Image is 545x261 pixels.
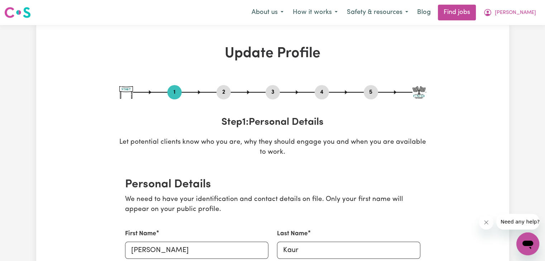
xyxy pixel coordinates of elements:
button: Go to step 5 [364,88,378,97]
span: Need any help? [4,5,43,11]
button: Go to step 4 [315,88,329,97]
img: Careseekers logo [4,6,31,19]
button: Go to step 3 [266,88,280,97]
button: My Account [479,5,541,20]
span: [PERSON_NAME] [495,9,536,17]
a: Blog [413,5,435,20]
a: Find jobs [438,5,476,20]
p: We need to have your identification and contact details on file. Only your first name will appear... [125,194,420,215]
button: Safety & resources [342,5,413,20]
h3: Step 1 : Personal Details [119,117,426,129]
label: First Name [125,229,156,238]
label: Last Name [277,229,308,238]
button: How it works [288,5,342,20]
button: Go to step 1 [167,88,182,97]
iframe: Button to launch messaging window [516,232,539,255]
p: Let potential clients know who you are, why they should engage you and when you are available to ... [119,137,426,158]
h2: Personal Details [125,178,420,191]
iframe: Close message [479,215,493,230]
iframe: Message from company [496,214,539,230]
button: About us [247,5,288,20]
a: Careseekers logo [4,4,31,21]
button: Go to step 2 [216,88,231,97]
h1: Update Profile [119,45,426,62]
